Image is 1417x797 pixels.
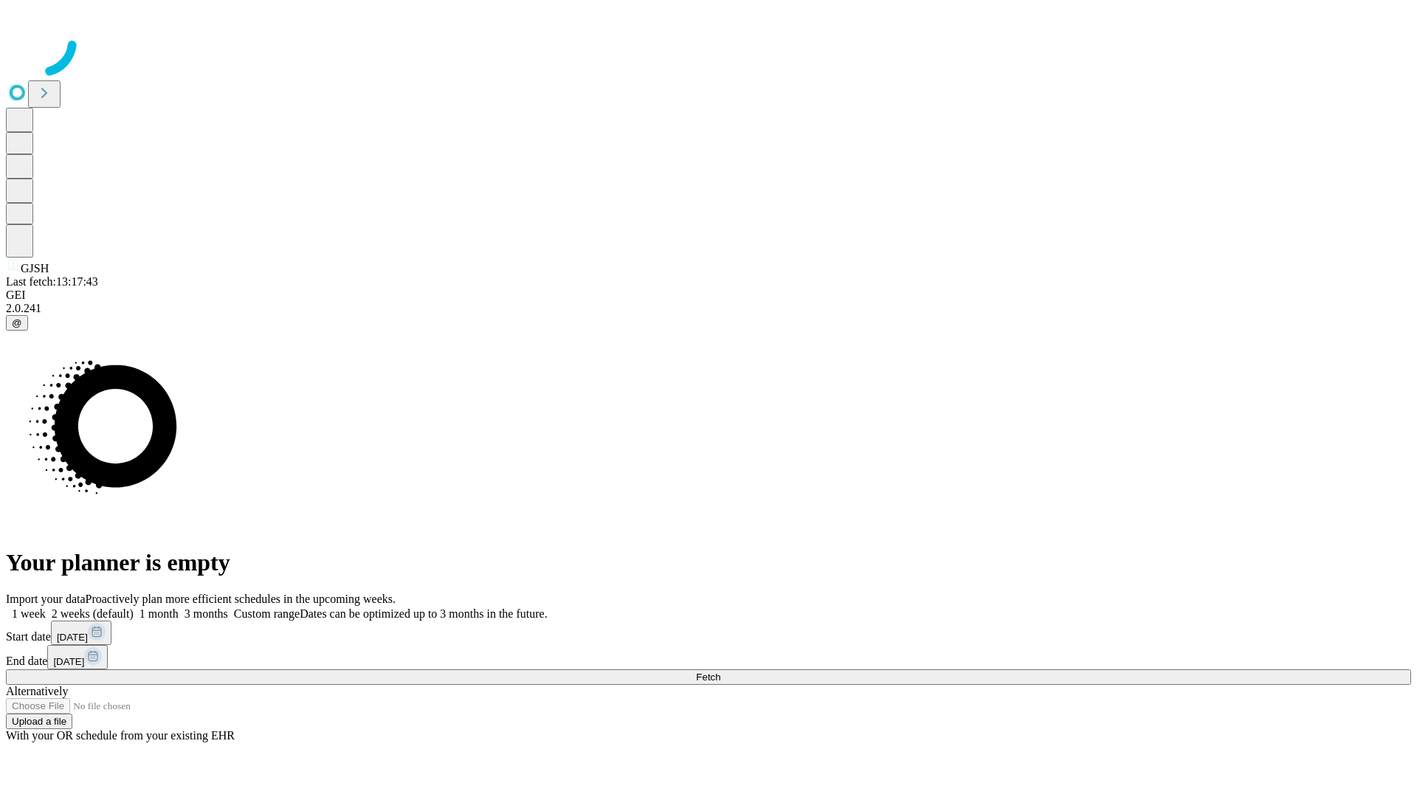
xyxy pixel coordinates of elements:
[6,714,72,729] button: Upload a file
[6,621,1411,645] div: Start date
[6,729,235,742] span: With your OR schedule from your existing EHR
[86,593,396,605] span: Proactively plan more efficient schedules in the upcoming weeks.
[6,275,98,288] span: Last fetch: 13:17:43
[6,593,86,605] span: Import your data
[6,289,1411,302] div: GEI
[300,607,547,620] span: Dates can be optimized up to 3 months in the future.
[6,315,28,331] button: @
[6,645,1411,669] div: End date
[6,302,1411,315] div: 2.0.241
[21,262,49,275] span: GJSH
[52,607,134,620] span: 2 weeks (default)
[6,685,68,697] span: Alternatively
[6,549,1411,576] h1: Your planner is empty
[185,607,228,620] span: 3 months
[47,645,108,669] button: [DATE]
[139,607,179,620] span: 1 month
[12,607,46,620] span: 1 week
[6,669,1411,685] button: Fetch
[57,632,88,643] span: [DATE]
[234,607,300,620] span: Custom range
[53,656,84,667] span: [DATE]
[12,317,22,328] span: @
[696,672,720,683] span: Fetch
[51,621,111,645] button: [DATE]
